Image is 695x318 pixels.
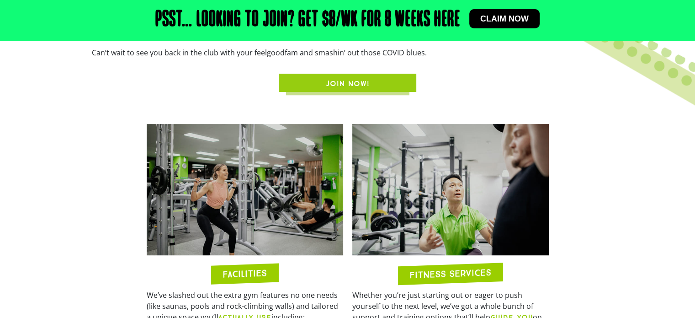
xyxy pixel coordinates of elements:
p: Can’t wait to see you back in the club with your feelgoodfam and smashin’ out those COVID blues. [92,47,604,58]
h2: FITNESS SERVICES [409,268,491,280]
a: JOIN NOW! [279,74,416,92]
h2: Psst… Looking to join? Get $8/wk for 8 weeks here [155,9,460,31]
a: Claim now [469,9,540,28]
span: Claim now [480,15,529,23]
span: JOIN NOW! [326,78,370,89]
h2: FACILITIES [223,268,267,279]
